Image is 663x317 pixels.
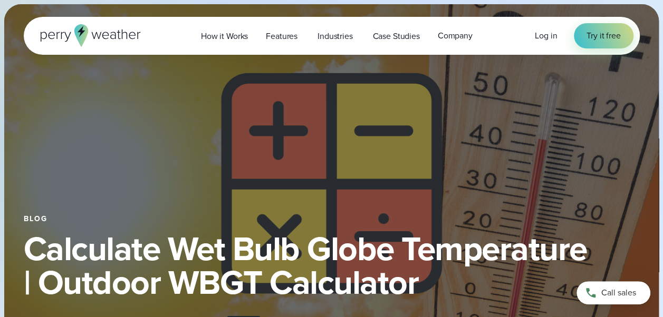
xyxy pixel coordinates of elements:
a: Try it free [574,23,633,48]
span: Case Studies [372,30,419,43]
div: Blog [24,215,640,223]
a: Case Studies [363,25,428,47]
a: How it Works [192,25,257,47]
span: Industries [318,30,353,43]
span: How it Works [201,30,248,43]
span: Call sales [601,286,636,299]
span: Company [438,29,473,42]
a: Call sales [576,281,650,304]
a: Log in [535,29,557,42]
span: Features [266,30,297,43]
h1: Calculate Wet Bulb Globe Temperature | Outdoor WBGT Calculator [24,232,640,299]
span: Try it free [587,29,620,42]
